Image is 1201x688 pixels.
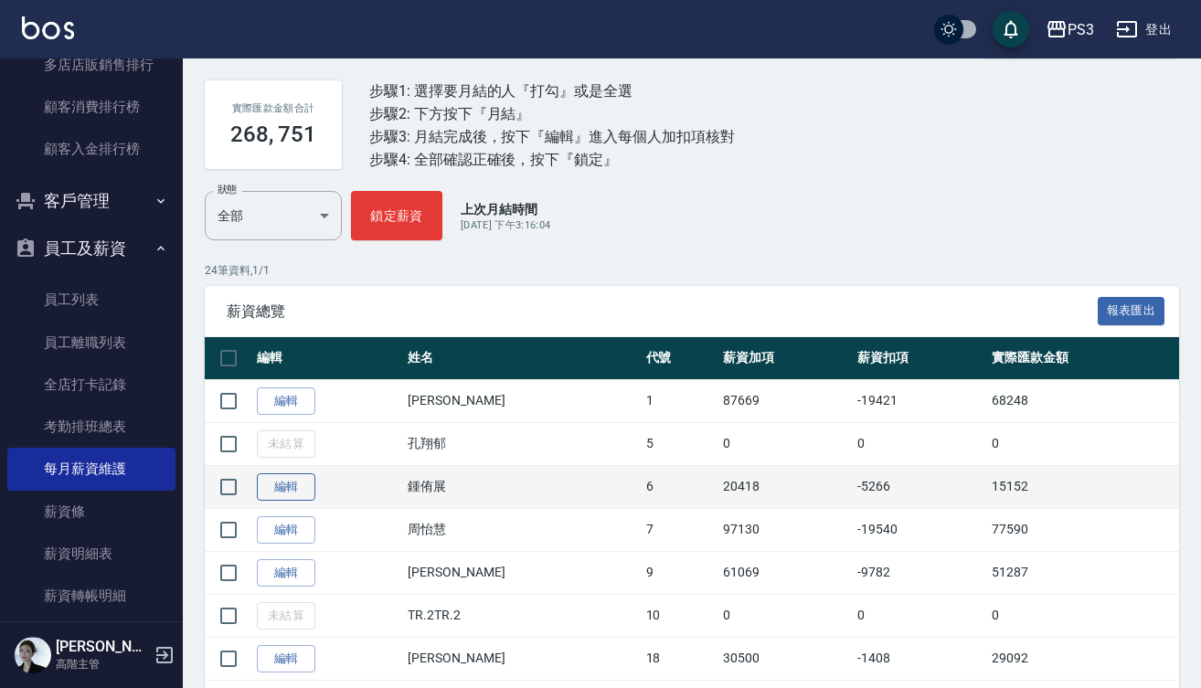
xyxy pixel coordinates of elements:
[987,465,1179,508] td: 15152
[252,337,403,380] th: 編輯
[642,422,719,465] td: 5
[257,473,315,502] a: 編輯
[853,594,987,637] td: 0
[403,551,641,594] td: [PERSON_NAME]
[987,508,1179,551] td: 77590
[15,637,51,673] img: Person
[642,551,719,594] td: 9
[7,448,175,490] a: 每月薪資維護
[257,516,315,545] a: 編輯
[642,337,719,380] th: 代號
[257,387,315,416] a: 編輯
[205,191,342,240] div: 全部
[987,637,1179,680] td: 29092
[718,637,853,680] td: 30500
[56,656,149,672] p: 高階主管
[403,508,641,551] td: 周怡慧
[369,79,735,102] div: 步驟1: 選擇要月結的人『打勾』或是全選
[718,594,853,637] td: 0
[853,508,987,551] td: -19540
[853,551,987,594] td: -9782
[718,379,853,422] td: 87669
[1098,297,1165,325] button: 報表匯出
[987,422,1179,465] td: 0
[461,219,550,231] span: [DATE] 下午3:16:04
[993,11,1029,48] button: save
[987,337,1179,380] th: 實際匯款金額
[987,379,1179,422] td: 68248
[853,465,987,508] td: -5266
[642,594,719,637] td: 10
[369,125,735,148] div: 步驟3: 月結完成後，按下『編輯』進入每個人加扣項核對
[351,191,442,240] button: 鎖定薪資
[987,551,1179,594] td: 51287
[642,465,719,508] td: 6
[56,638,149,656] h5: [PERSON_NAME]
[369,148,735,171] div: 步驟4: 全部確認正確後，按下『鎖定』
[7,279,175,321] a: 員工列表
[7,128,175,170] a: 顧客入金排行榜
[218,183,237,196] label: 狀態
[1038,11,1101,48] button: PS3
[7,491,175,533] a: 薪資條
[403,465,641,508] td: 鍾侑展
[718,551,853,594] td: 61069
[403,379,641,422] td: [PERSON_NAME]
[7,575,175,617] a: 薪資轉帳明細
[461,200,550,218] p: 上次月結時間
[1109,13,1179,47] button: 登出
[7,177,175,225] button: 客戶管理
[718,465,853,508] td: 20418
[257,559,315,587] a: 編輯
[7,225,175,272] button: 員工及薪資
[718,508,853,551] td: 97130
[403,337,641,380] th: 姓名
[853,637,987,680] td: -1408
[7,406,175,448] a: 考勤排班總表
[853,422,987,465] td: 0
[642,379,719,422] td: 1
[853,337,987,380] th: 薪資扣項
[718,422,853,465] td: 0
[642,508,719,551] td: 7
[7,44,175,86] a: 多店店販銷售排行
[7,322,175,364] a: 員工離職列表
[227,302,1098,321] span: 薪資總覽
[987,594,1179,637] td: 0
[22,16,74,39] img: Logo
[7,364,175,406] a: 全店打卡記錄
[403,594,641,637] td: TR.2TR.2
[853,379,987,422] td: -19421
[227,102,320,114] h2: 實際匯款金額合計
[1098,302,1165,319] a: 報表匯出
[642,637,719,680] td: 18
[7,533,175,575] a: 薪資明細表
[205,262,1179,279] p: 24 筆資料, 1 / 1
[718,337,853,380] th: 薪資加項
[369,102,735,125] div: 步驟2: 下方按下『月結』
[7,86,175,128] a: 顧客消費排行榜
[403,422,641,465] td: 孔翔郁
[1068,18,1094,41] div: PS3
[257,645,315,673] a: 編輯
[403,637,641,680] td: [PERSON_NAME]
[230,122,317,147] h3: 268, 751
